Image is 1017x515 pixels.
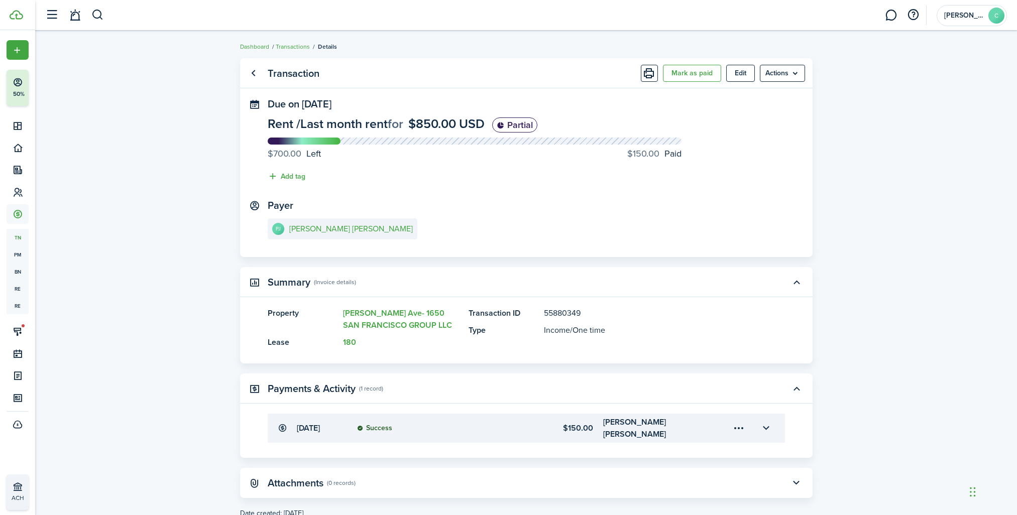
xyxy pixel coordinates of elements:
[663,65,721,82] button: Mark as paid
[788,274,805,291] button: Toggle accordion
[318,42,337,51] span: Details
[544,324,570,336] span: Income
[7,246,29,263] a: pm
[760,65,805,82] button: Open menu
[627,147,682,161] progress-caption-label: Paid
[7,229,29,246] a: tn
[268,383,356,395] panel-main-title: Payments & Activity
[788,474,805,491] button: Toggle accordion
[388,114,403,133] span: for
[7,70,90,106] button: 50%
[327,478,356,487] panel-main-subtitle: (0 records)
[7,474,29,510] a: ACH
[42,6,61,25] button: Open sidebar
[343,336,356,348] a: 180
[268,171,305,182] button: Add tag
[268,68,319,79] panel-main-title: Transaction
[268,147,301,161] progress-caption-label-value: $700.00
[544,307,755,319] panel-main-description: 55880349
[268,277,310,288] panel-main-title: Summary
[240,42,269,51] a: Dashboard
[881,3,900,28] a: Messaging
[492,117,537,133] status: Partial
[343,307,452,331] a: [PERSON_NAME] Ave- 1650 SAN FRANCISCO GROUP LLC
[503,422,593,434] transaction-details-table-item-amount: $150.00
[603,416,703,440] transaction-details-table-item-client: PUSEY Jarrell Savanah Santana
[758,420,775,437] button: Toggle accordion
[788,380,805,397] button: Toggle accordion
[240,307,813,363] panel-main-body: Toggle accordion
[13,90,25,98] p: 50%
[469,324,539,336] panel-main-title: Type
[240,414,813,458] panel-main-body: Toggle accordion
[268,218,417,239] a: PJ[PERSON_NAME] [PERSON_NAME]
[7,40,29,60] button: Open menu
[276,42,310,51] a: Transactions
[268,307,338,331] panel-main-title: Property
[268,477,323,489] panel-main-title: Attachments
[573,324,605,336] span: One time
[408,114,485,133] span: $850.00 USD
[7,280,29,297] a: re
[469,307,539,319] panel-main-title: Transaction ID
[760,65,805,82] menu-btn: Actions
[357,424,392,432] status: Success
[272,223,284,235] avatar-text: PJ
[627,147,659,161] progress-caption-label-value: $150.00
[905,7,922,24] button: Open resource center
[10,10,23,20] img: TenantCloud
[726,65,755,82] button: Edit
[944,12,984,19] span: Carmen
[91,7,104,24] button: Search
[314,278,356,287] panel-main-subtitle: (Invoice details)
[268,200,293,211] panel-main-title: Payer
[268,336,338,348] panel-main-title: Lease
[970,477,976,507] div: Drag
[289,224,413,233] e-details-info-title: [PERSON_NAME] [PERSON_NAME]
[7,263,29,280] a: bn
[297,422,347,434] transaction-details-table-item-date: [DATE]
[988,8,1004,24] avatar-text: C
[245,65,262,82] a: Go back
[359,384,383,393] panel-main-subtitle: (1 record)
[641,65,658,82] button: Print
[268,96,331,111] span: Due on [DATE]
[12,493,71,502] p: ACH
[731,420,748,437] button: Open menu
[7,297,29,314] a: re
[967,467,1017,515] iframe: Chat Widget
[65,3,84,28] a: Notifications
[268,147,321,161] progress-caption-label: Left
[268,114,388,133] span: Rent / Last month rent
[544,324,755,336] panel-main-description: /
